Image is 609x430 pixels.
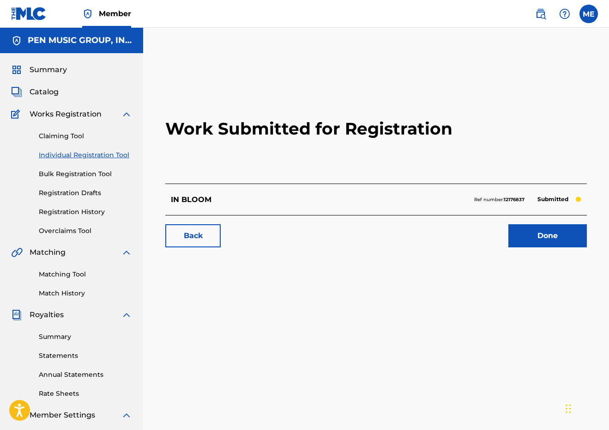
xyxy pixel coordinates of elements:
[11,35,22,46] img: Accounts
[121,309,132,320] img: expand
[121,410,132,421] img: expand
[39,332,132,342] a: Summary
[165,224,221,247] a: Back
[39,370,132,380] a: Annual Statements
[531,5,550,23] a: Public Search
[121,247,132,258] img: expand
[39,270,132,279] a: Matching Tool
[30,86,59,98] span: Catalog
[39,169,132,179] a: Bulk Registration Tool
[559,8,570,19] img: help
[566,395,571,423] div: Drag
[563,386,609,430] iframe: Chat Widget
[39,226,132,236] a: Overclaims Tool
[39,351,132,361] a: Statements
[474,196,525,204] p: Ref number:
[39,289,132,298] a: Match History
[171,194,211,205] p: IN BLOOM
[579,5,598,23] div: User Menu
[82,8,93,19] img: Top Rightsholder
[583,283,609,359] iframe: Resource Center
[30,309,64,320] span: Royalties
[28,35,132,46] h5: PEN MUSIC GROUP, INC.
[504,197,525,203] strong: 12176837
[39,150,132,160] a: Individual Registration Tool
[533,193,573,206] p: Submitted
[11,64,67,75] a: SummarySummary
[11,109,23,120] img: Works Registration
[535,8,546,19] img: search
[11,86,22,98] img: Catalog
[508,224,587,247] a: Done
[555,5,574,23] div: Help
[165,74,587,184] h2: Work Submitted for Registration
[30,109,102,120] span: Works Registration
[121,109,132,120] img: expand
[30,247,66,258] span: Matching
[39,188,132,198] a: Registration Drafts
[39,131,132,141] a: Claiming Tool
[30,410,95,421] span: Member Settings
[39,207,132,217] a: Registration History
[11,64,22,75] img: Summary
[39,389,132,399] a: Rate Sheets
[30,64,67,75] span: Summary
[11,7,47,20] img: MLC Logo
[11,309,22,320] img: Royalties
[11,86,59,98] a: CatalogCatalog
[99,8,131,19] span: Member
[11,247,23,258] img: Matching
